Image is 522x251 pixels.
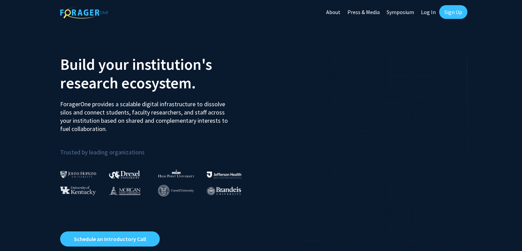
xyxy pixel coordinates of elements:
p: ForagerOne provides a scalable digital infrastructure to dissolve silos and connect students, fac... [60,95,233,133]
p: Trusted by leading organizations [60,139,256,157]
img: Drexel University [109,171,140,178]
img: ForagerOne Logo [60,7,108,19]
img: Thomas Jefferson University [207,172,241,178]
img: University of Kentucky [60,186,96,195]
a: Sign Up [439,5,467,19]
img: Morgan State University [109,186,141,195]
img: Cornell University [158,185,194,196]
img: Brandeis University [207,187,241,195]
img: Johns Hopkins University [60,171,97,178]
a: Opens in a new tab [60,231,160,247]
img: High Point University [158,169,195,177]
h2: Build your institution's research ecosystem. [60,55,256,92]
